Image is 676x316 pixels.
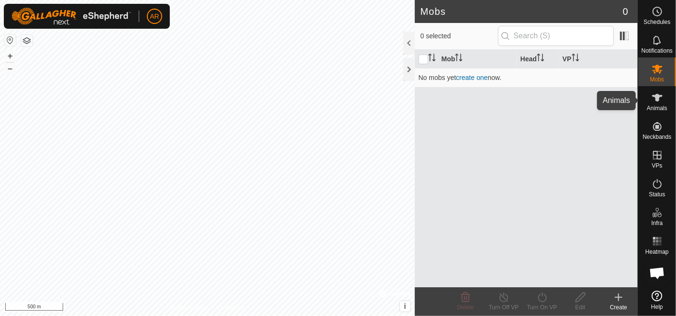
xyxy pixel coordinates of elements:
[421,31,498,41] span: 0 selected
[421,6,623,17] h2: Mobs
[4,63,16,74] button: –
[652,163,662,169] span: VPs
[404,302,406,310] span: i
[537,55,544,63] p-sorticon: Activate to sort
[643,134,671,140] span: Neckbands
[517,50,559,68] th: Head
[21,35,33,46] button: Map Layers
[11,8,131,25] img: Gallagher Logo
[4,34,16,46] button: Reset Map
[642,48,673,54] span: Notifications
[169,304,205,312] a: Privacy Policy
[498,26,614,46] input: Search (S)
[647,105,667,111] span: Animals
[559,50,638,68] th: VP
[651,304,663,310] span: Help
[400,301,410,312] button: i
[623,4,628,19] span: 0
[599,303,638,312] div: Create
[150,11,159,22] span: AR
[650,77,664,82] span: Mobs
[428,55,436,63] p-sorticon: Activate to sort
[649,192,665,197] span: Status
[561,303,599,312] div: Edit
[485,303,523,312] div: Turn Off VP
[523,303,561,312] div: Turn On VP
[645,249,669,255] span: Heatmap
[456,74,488,81] a: create one
[643,19,670,25] span: Schedules
[457,304,474,311] span: Delete
[217,304,245,312] a: Contact Us
[415,68,638,87] td: No mobs yet now.
[4,50,16,62] button: +
[651,220,663,226] span: Infra
[638,287,676,314] a: Help
[572,55,579,63] p-sorticon: Activate to sort
[455,55,463,63] p-sorticon: Activate to sort
[438,50,517,68] th: Mob
[643,259,672,287] div: Open chat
